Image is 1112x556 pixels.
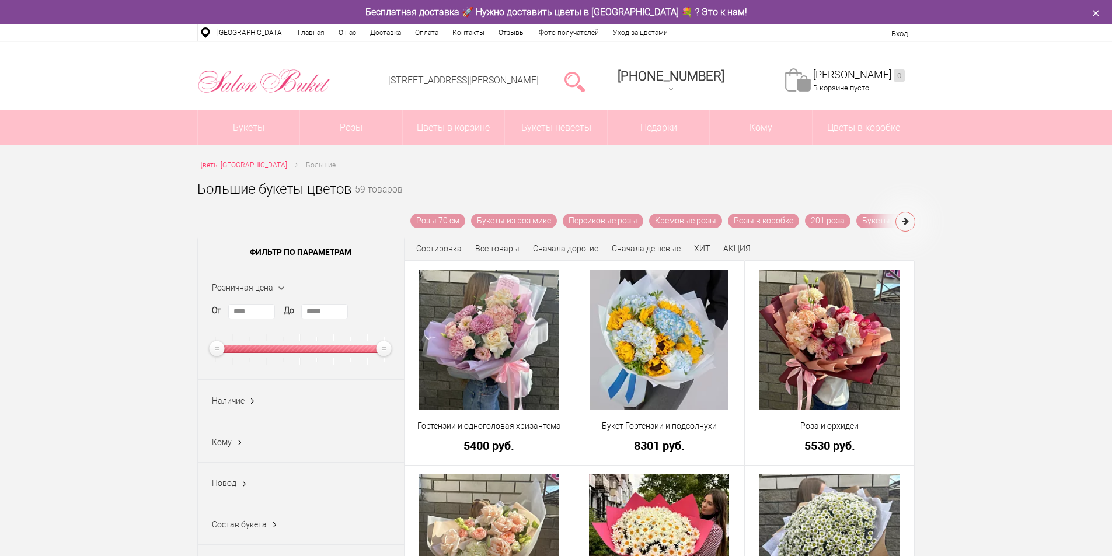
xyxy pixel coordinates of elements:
small: 59 товаров [355,186,403,214]
span: Кому [212,438,232,447]
span: Повод [212,478,236,488]
a: Сначала дешевые [612,244,681,253]
a: Персиковые розы [563,214,643,228]
a: Отзывы [491,24,532,41]
span: Кому [710,110,812,145]
a: Розы [300,110,402,145]
div: Бесплатная доставка 🚀 Нужно доставить цветы в [GEOGRAPHIC_DATA] 💐 ? Это к нам! [189,6,924,18]
label: От [212,305,221,317]
img: Роза и орхидеи [759,270,900,410]
a: АКЦИЯ [723,244,751,253]
a: Розы в коробке [728,214,799,228]
a: Все товары [475,244,520,253]
a: Фото получателей [532,24,606,41]
span: Цветы [GEOGRAPHIC_DATA] [197,161,287,169]
a: 5530 руб. [752,439,907,452]
span: [PHONE_NUMBER] [618,69,724,83]
a: Букет Гортензии и подсолнухи [582,420,737,432]
a: Уход за цветами [606,24,675,41]
span: Розничная цена [212,283,273,292]
a: Доставка [363,24,408,41]
a: Вход [891,29,908,38]
a: О нас [332,24,363,41]
a: Оплата [408,24,445,41]
a: Кремовые розы [649,214,722,228]
img: Цветы Нижний Новгород [197,66,331,96]
img: Гортензии и одноголовая хризантема [419,270,559,410]
a: [PERSON_NAME] [813,68,905,82]
a: Гортензии и одноголовая хризантема [412,420,567,432]
a: 201 роза [805,214,850,228]
a: Букеты [198,110,300,145]
a: 5400 руб. [412,439,567,452]
a: Букеты невесты [505,110,607,145]
img: Букет Гортензии и подсолнухи [590,270,729,410]
span: Большие [306,161,336,169]
a: [STREET_ADDRESS][PERSON_NAME] [388,75,539,86]
a: Контакты [445,24,491,41]
a: [GEOGRAPHIC_DATA] [210,24,291,41]
a: Сначала дорогие [533,244,598,253]
a: Розы 70 см [410,214,465,228]
a: [PHONE_NUMBER] [611,65,731,98]
h1: Большие букеты цветов [197,179,351,200]
span: Фильтр по параметрам [198,237,404,267]
a: Роза и орхидеи [752,420,907,432]
a: Букеты из роз микс [471,214,557,228]
ins: 0 [894,69,905,82]
a: Цветы в коробке [813,110,915,145]
span: Состав букета [212,520,267,529]
a: Букеты из 101 розы [856,214,944,228]
label: До [284,305,294,317]
a: Главная [291,24,332,41]
span: В корзине пусто [813,83,869,92]
span: Наличие [212,396,245,405]
a: Цветы в корзине [403,110,505,145]
a: Подарки [608,110,710,145]
a: Цветы [GEOGRAPHIC_DATA] [197,159,287,172]
span: Сортировка [416,244,462,253]
a: ХИТ [694,244,710,253]
a: 8301 руб. [582,439,737,452]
